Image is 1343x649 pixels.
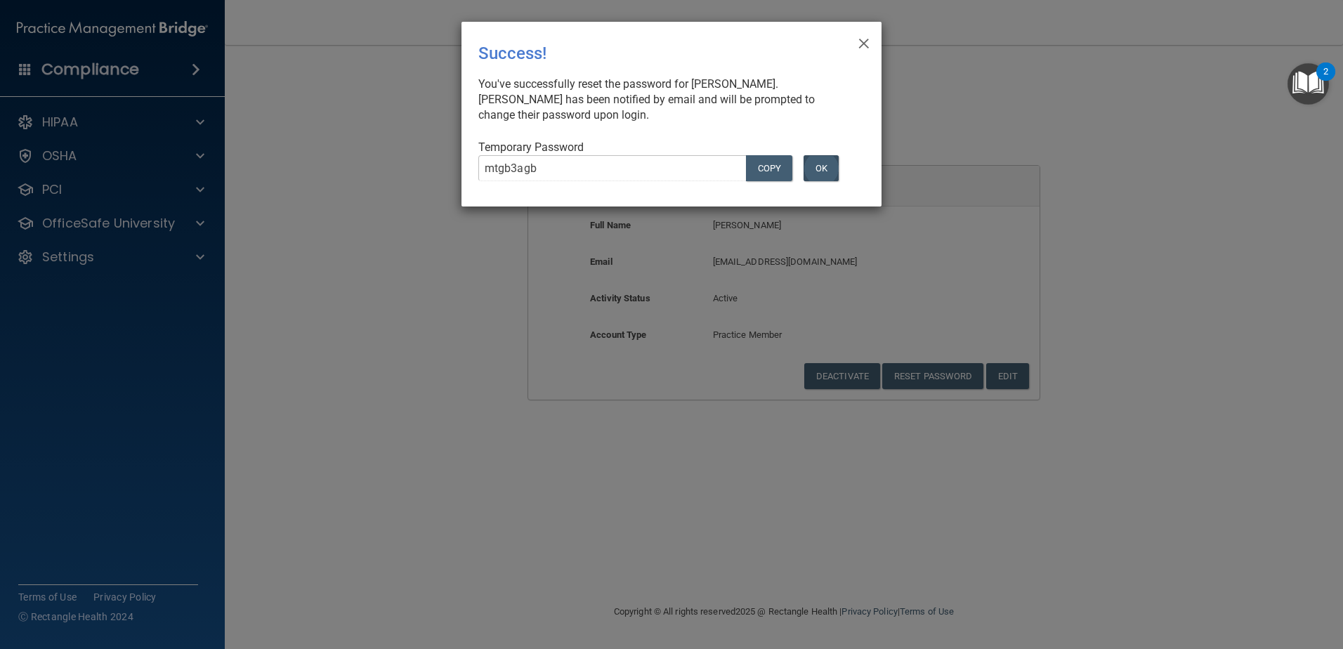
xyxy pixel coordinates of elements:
[804,155,839,181] button: OK
[478,33,807,74] div: Success!
[1100,549,1326,605] iframe: Drift Widget Chat Controller
[478,77,853,123] div: You've successfully reset the password for [PERSON_NAME]. [PERSON_NAME] has been notified by emai...
[478,140,584,154] span: Temporary Password
[1288,63,1329,105] button: Open Resource Center, 2 new notifications
[858,27,870,55] span: ×
[746,155,792,181] button: COPY
[1323,72,1328,90] div: 2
